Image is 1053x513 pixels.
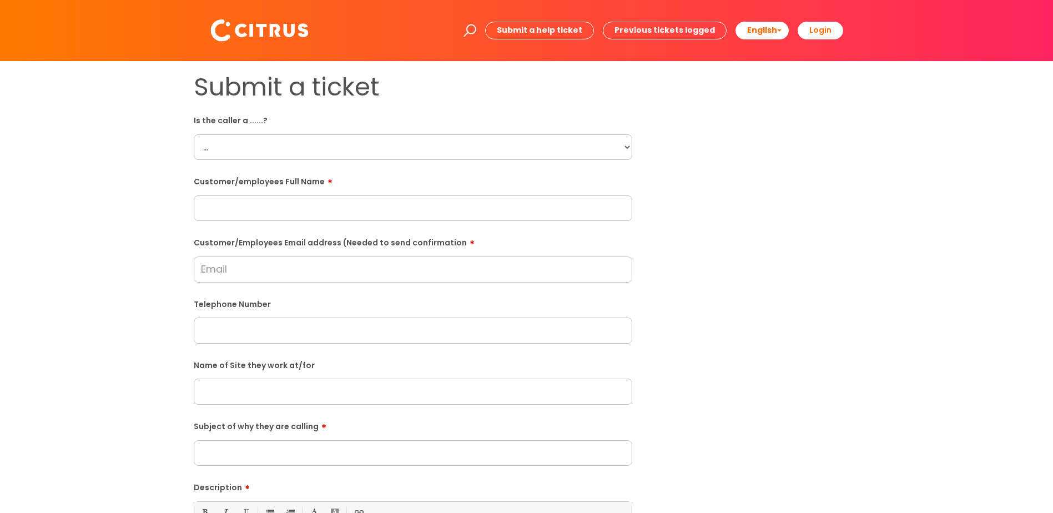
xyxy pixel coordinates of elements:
[603,22,727,39] a: Previous tickets logged
[747,24,777,36] span: English
[194,298,632,309] label: Telephone Number
[194,418,632,431] label: Subject of why they are calling
[194,173,632,187] label: Customer/employees Full Name
[809,24,832,36] b: Login
[194,359,632,370] label: Name of Site they work at/for
[194,234,632,248] label: Customer/Employees Email address (Needed to send confirmation
[194,72,632,102] h1: Submit a ticket
[194,256,632,282] input: Email
[194,114,632,125] label: Is the caller a ......?
[194,479,632,492] label: Description
[485,22,594,39] a: Submit a help ticket
[798,22,843,39] a: Login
